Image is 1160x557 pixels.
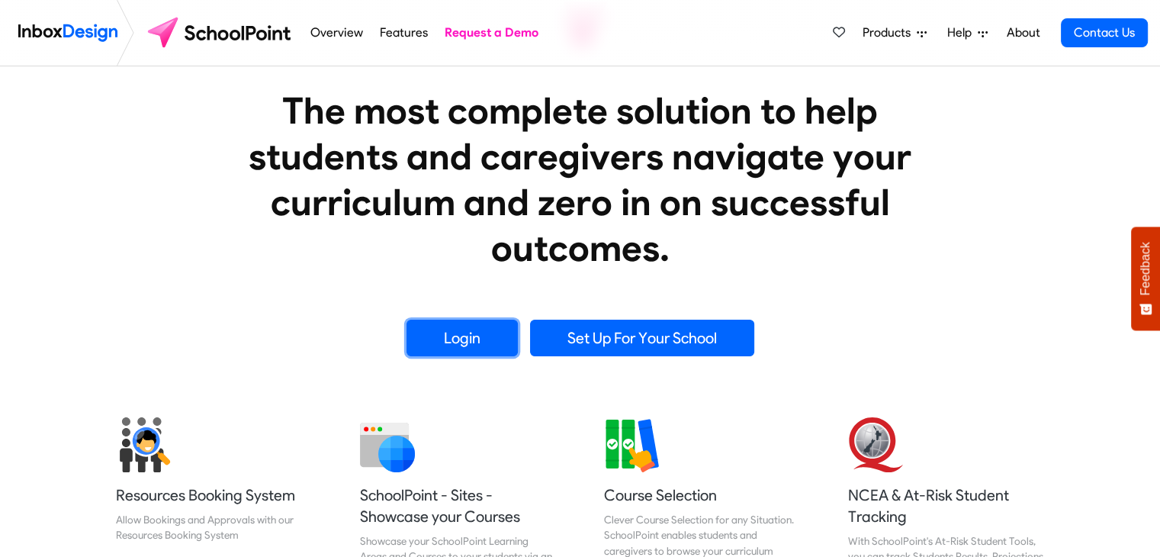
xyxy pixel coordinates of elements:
[947,24,978,42] span: Help
[218,88,943,271] heading: The most complete solution to help students and caregivers navigate your curriculum and zero in o...
[941,18,994,48] a: Help
[848,485,1045,527] h5: NCEA & At-Risk Student Tracking
[604,485,801,506] h5: Course Selection
[1002,18,1044,48] a: About
[1061,18,1148,47] a: Contact Us
[1139,242,1152,295] span: Feedback
[360,417,415,472] img: 2022_01_12_icon_website.svg
[604,417,659,472] img: 2022_01_13_icon_course_selection.svg
[116,417,171,472] img: 2022_01_17_icon_student_search.svg
[116,485,313,506] h5: Resources Booking System
[441,18,543,48] a: Request a Demo
[360,485,557,527] h5: SchoolPoint - Sites - Showcase your Courses
[375,18,432,48] a: Features
[306,18,367,48] a: Overview
[140,14,301,51] img: schoolpoint logo
[1131,227,1160,330] button: Feedback - Show survey
[856,18,933,48] a: Products
[863,24,917,42] span: Products
[406,320,518,356] a: Login
[530,320,754,356] a: Set Up For Your School
[848,417,903,472] img: 2022_01_13_icon_nzqa.svg
[116,512,313,543] div: Allow Bookings and Approvals with our Resources Booking System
